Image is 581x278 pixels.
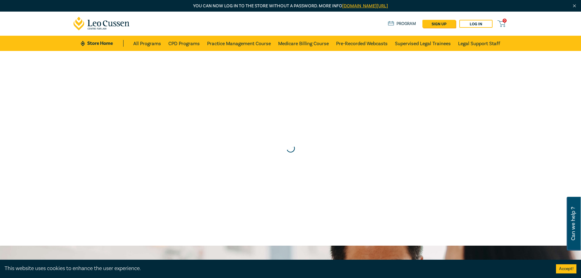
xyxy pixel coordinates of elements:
[395,36,451,51] a: Supervised Legal Trainees
[168,36,200,51] a: CPD Programs
[207,36,271,51] a: Practice Management Course
[336,36,388,51] a: Pre-Recorded Webcasts
[388,20,416,27] a: Program
[556,264,576,273] button: Accept cookies
[278,36,329,51] a: Medicare Billing Course
[572,3,577,9] img: Close
[133,36,161,51] a: All Programs
[74,3,508,9] p: You can now log in to the store without a password. More info
[5,265,547,273] div: This website uses cookies to enhance the user experience.
[342,3,388,9] a: [DOMAIN_NAME][URL]
[81,40,123,47] a: Store Home
[422,20,456,28] a: sign up
[503,19,507,23] span: 0
[570,200,576,247] span: Can we help ?
[458,36,500,51] a: Legal Support Staff
[459,20,493,28] a: Log in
